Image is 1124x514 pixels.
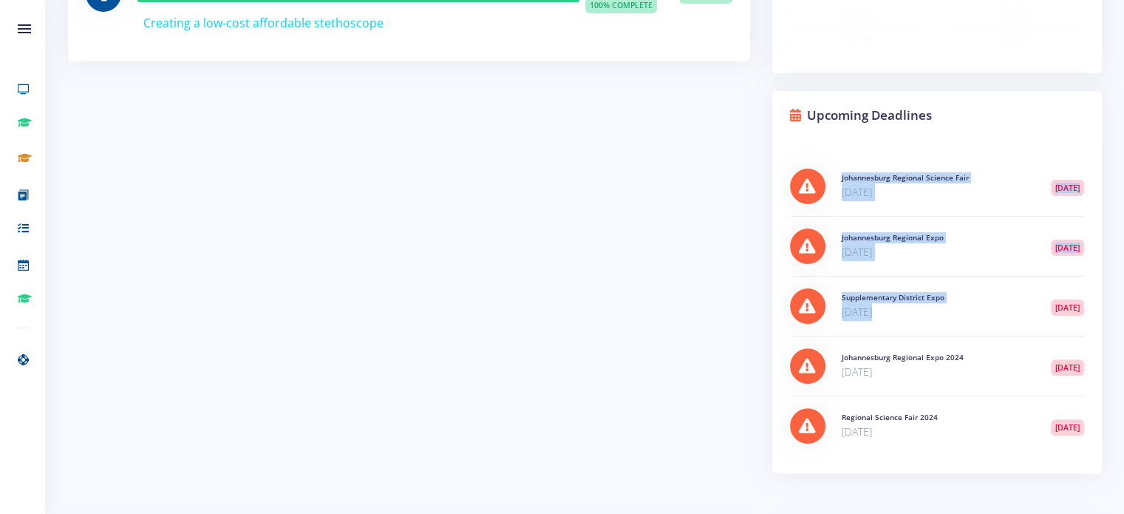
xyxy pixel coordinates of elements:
[790,29,926,50] button: 2021
[842,232,1029,243] h6: Johannesburg Regional Expo
[790,106,1084,125] h3: Upcoming Deadlines
[1051,240,1084,256] span: [DATE]
[143,15,384,31] span: Creating a low-cost affordable stethoscope
[842,363,1029,381] p: [DATE]
[842,243,1029,261] p: [DATE]
[842,172,1029,183] h6: Johannesburg Regional Science Fair
[842,412,1029,423] h6: Regional Science Fair 2024
[1051,419,1084,436] span: [DATE]
[842,303,1029,321] p: [DATE]
[1051,180,1084,196] span: [DATE]
[1051,359,1084,376] span: [DATE]
[842,292,1029,303] h6: Supplementary District Expo
[790,2,926,23] button: 2023
[842,423,1029,441] p: [DATE]
[1051,300,1084,316] span: [DATE]
[842,183,1029,201] p: [DATE]
[948,2,1084,23] button: 2022
[842,352,1029,363] h6: Johannesburg Regional Expo 2024
[948,29,1084,50] button: 2020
